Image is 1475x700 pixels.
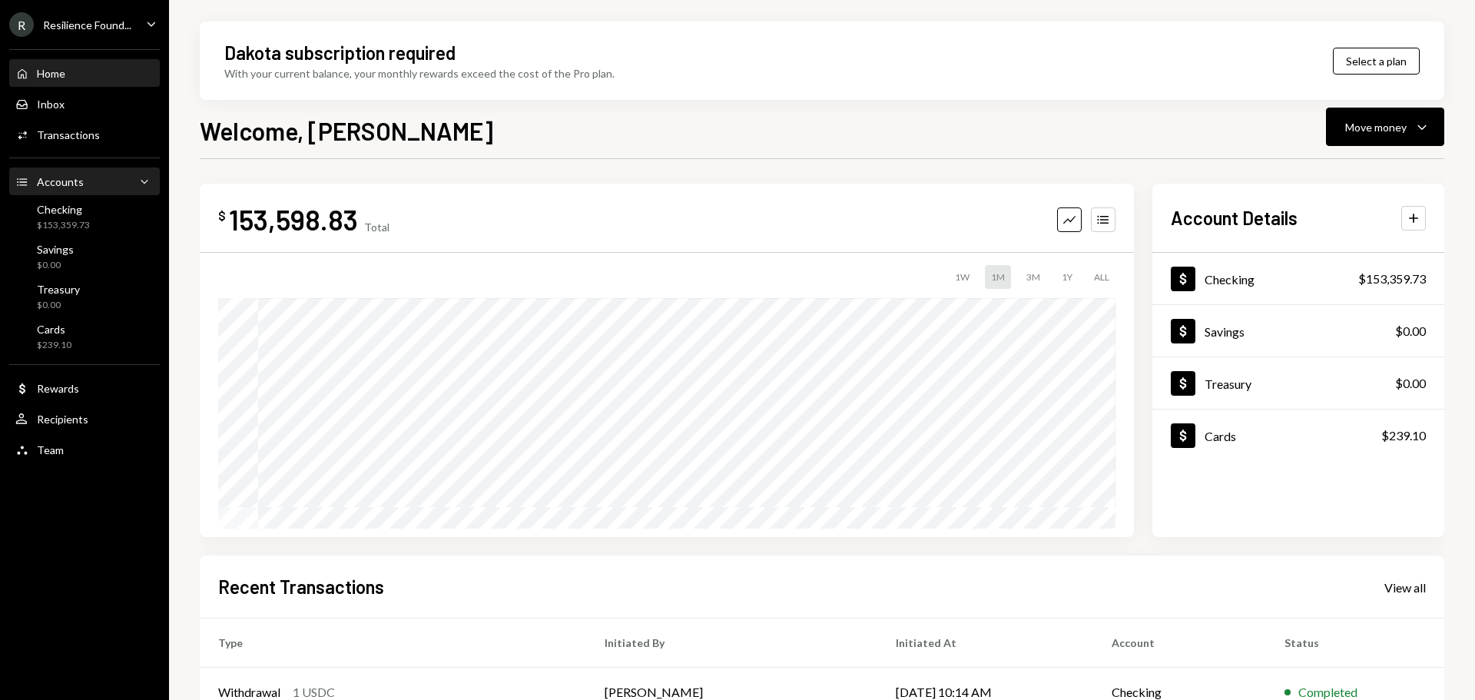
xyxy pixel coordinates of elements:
[200,115,493,146] h1: Welcome, [PERSON_NAME]
[229,202,358,237] div: 153,598.83
[1205,324,1245,339] div: Savings
[9,405,160,433] a: Recipients
[1152,410,1444,461] a: Cards$239.10
[364,221,389,234] div: Total
[37,299,80,312] div: $0.00
[985,265,1011,289] div: 1M
[9,318,160,355] a: Cards$239.10
[37,283,80,296] div: Treasury
[37,98,65,111] div: Inbox
[1152,253,1444,304] a: Checking$153,359.73
[1020,265,1046,289] div: 3M
[200,619,586,668] th: Type
[1152,305,1444,357] a: Savings$0.00
[37,67,65,80] div: Home
[9,90,160,118] a: Inbox
[37,443,64,456] div: Team
[877,619,1093,668] th: Initiated At
[1266,619,1444,668] th: Status
[1381,426,1426,445] div: $239.10
[1056,265,1079,289] div: 1Y
[9,168,160,195] a: Accounts
[37,259,74,272] div: $0.00
[1395,374,1426,393] div: $0.00
[37,323,71,336] div: Cards
[9,12,34,37] div: R
[9,59,160,87] a: Home
[1205,272,1255,287] div: Checking
[586,619,877,668] th: Initiated By
[37,203,90,216] div: Checking
[9,374,160,402] a: Rewards
[1088,265,1115,289] div: ALL
[1384,579,1426,595] a: View all
[1326,108,1444,146] button: Move money
[224,40,456,65] div: Dakota subscription required
[1333,48,1420,75] button: Select a plan
[43,18,131,32] div: Resilience Found...
[37,219,90,232] div: $153,359.73
[224,65,615,81] div: With your current balance, your monthly rewards exceed the cost of the Pro plan.
[1205,377,1251,391] div: Treasury
[37,382,79,395] div: Rewards
[1152,357,1444,409] a: Treasury$0.00
[9,238,160,275] a: Savings$0.00
[1171,205,1298,231] h2: Account Details
[1345,119,1407,135] div: Move money
[9,278,160,315] a: Treasury$0.00
[1384,580,1426,595] div: View all
[1358,270,1426,288] div: $153,359.73
[37,413,88,426] div: Recipients
[1395,322,1426,340] div: $0.00
[9,121,160,148] a: Transactions
[37,128,100,141] div: Transactions
[1093,619,1266,668] th: Account
[37,175,84,188] div: Accounts
[9,198,160,235] a: Checking$153,359.73
[218,208,226,224] div: $
[37,243,74,256] div: Savings
[218,574,384,599] h2: Recent Transactions
[37,339,71,352] div: $239.10
[949,265,976,289] div: 1W
[9,436,160,463] a: Team
[1205,429,1236,443] div: Cards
